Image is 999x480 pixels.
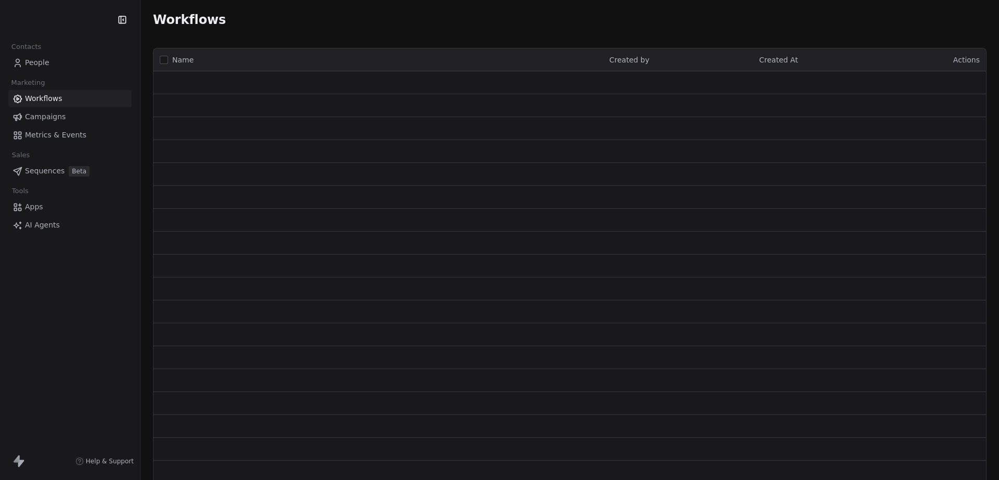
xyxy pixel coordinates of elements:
span: Metrics & Events [25,130,86,141]
span: Campaigns [25,111,66,122]
a: Help & Support [75,457,134,465]
span: Contacts [7,39,46,55]
span: Actions [953,56,980,64]
span: Sales [7,147,34,163]
span: Created At [759,56,798,64]
a: AI Agents [8,217,132,234]
span: People [25,57,49,68]
span: Help & Support [86,457,134,465]
span: AI Agents [25,220,60,231]
span: Marketing [7,75,49,91]
a: People [8,54,132,71]
span: Beta [69,166,89,176]
span: Sequences [25,166,65,176]
a: Apps [8,198,132,216]
span: Workflows [153,12,226,27]
span: Workflows [25,93,62,104]
a: Workflows [8,90,132,107]
span: Name [172,55,194,66]
span: Tools [7,183,33,199]
span: Created by [609,56,649,64]
span: Apps [25,201,43,212]
a: Campaigns [8,108,132,125]
a: SequencesBeta [8,162,132,180]
a: Metrics & Events [8,127,132,144]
